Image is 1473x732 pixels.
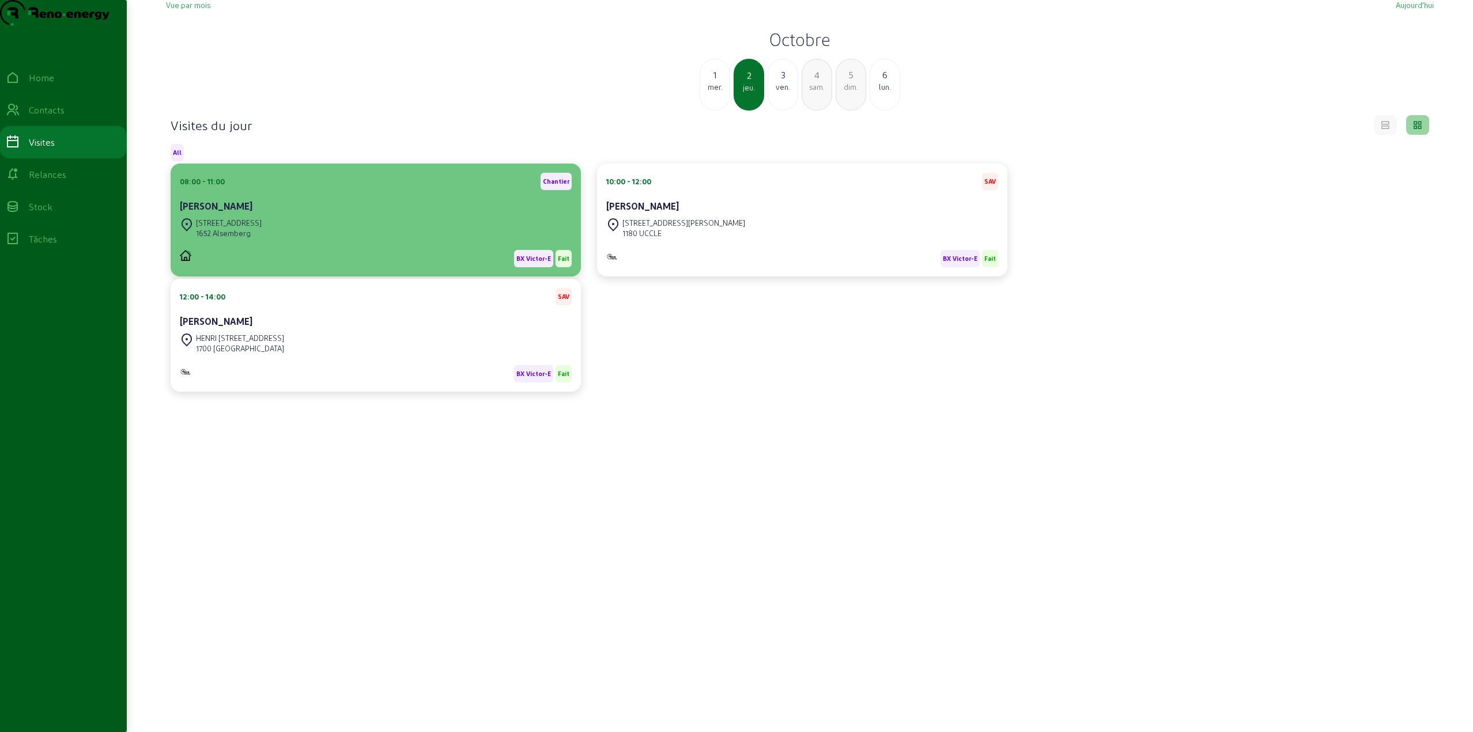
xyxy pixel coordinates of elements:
div: 10:00 - 12:00 [606,176,651,187]
img: Monitoring et Maintenance [606,253,618,260]
cam-card-title: [PERSON_NAME] [180,316,252,327]
div: 6 [870,68,900,82]
span: SAV [984,177,996,185]
div: Stock [29,200,52,214]
div: 3 [768,68,798,82]
div: 5 [836,68,866,82]
img: PVELEC [180,250,191,261]
div: 1700 [GEOGRAPHIC_DATA] [196,343,284,354]
div: 1652 Alsemberg [196,228,262,238]
div: 12:00 - 14:00 [180,291,225,302]
span: Vue par mois [166,1,210,9]
div: lun. [870,82,900,92]
span: Chantier [543,177,569,185]
div: mer. [700,82,730,92]
span: BX Victor-E [516,255,551,263]
div: 4 [802,68,832,82]
div: 2 [735,69,763,82]
span: Fait [984,255,996,263]
div: Home [29,71,54,85]
span: Fait [558,255,569,263]
span: Aujourd'hui [1396,1,1434,9]
div: 08:00 - 11:00 [180,176,225,187]
div: [STREET_ADDRESS] [196,218,262,228]
div: ven. [768,82,798,92]
div: sam. [802,82,832,92]
cam-card-title: [PERSON_NAME] [606,200,679,211]
h2: Octobre [166,29,1434,50]
img: Monitoring et Maintenance [180,368,191,376]
span: Fait [558,370,569,378]
div: [STREET_ADDRESS][PERSON_NAME] [622,218,745,228]
div: Relances [29,168,66,181]
span: SAV [558,293,569,301]
span: BX Victor-E [516,370,551,378]
div: 1 [700,68,730,82]
div: Tâches [29,232,57,246]
div: HENRI [STREET_ADDRESS] [196,333,284,343]
cam-card-title: [PERSON_NAME] [180,200,252,211]
h4: Visites du jour [171,117,252,133]
div: 1180 UCCLE [622,228,745,238]
div: jeu. [735,82,763,93]
div: dim. [836,82,866,92]
div: Contacts [29,103,65,117]
div: Visites [29,135,55,149]
span: BX Victor-E [943,255,977,263]
span: All [173,149,182,157]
